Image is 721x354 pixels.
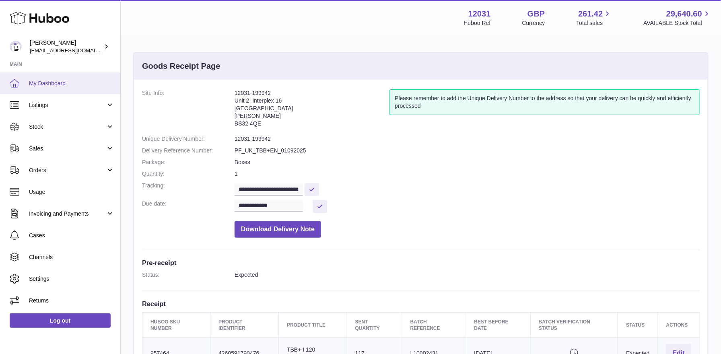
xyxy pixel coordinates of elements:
[142,147,235,154] dt: Delivery Reference Number:
[29,275,114,283] span: Settings
[30,39,102,54] div: [PERSON_NAME]
[142,89,235,131] dt: Site Info:
[142,182,235,196] dt: Tracking:
[578,8,603,19] span: 261.42
[643,8,711,27] a: 29,640.60 AVAILABLE Stock Total
[142,61,220,72] h3: Goods Receipt Page
[29,253,114,261] span: Channels
[235,221,321,238] button: Download Delivery Note
[402,312,466,338] th: Batch Reference
[643,19,711,27] span: AVAILABLE Stock Total
[29,145,106,152] span: Sales
[29,210,106,218] span: Invoicing and Payments
[464,19,491,27] div: Huboo Ref
[142,299,700,308] h3: Receipt
[389,89,700,115] div: Please remember to add the Unique Delivery Number to the address so that your delivery can be qui...
[142,200,235,213] dt: Due date:
[30,47,118,54] span: [EMAIL_ADDRESS][DOMAIN_NAME]
[235,135,700,143] dd: 12031-199942
[666,8,702,19] span: 29,640.60
[142,135,235,143] dt: Unique Delivery Number:
[29,297,114,305] span: Returns
[658,312,699,338] th: Actions
[210,312,279,338] th: Product Identifier
[468,8,491,19] strong: 12031
[29,80,114,87] span: My Dashboard
[466,312,530,338] th: Best Before Date
[347,312,402,338] th: Sent Quantity
[235,89,389,131] address: 12031-199942 Unit 2, Interplex 16 [GEOGRAPHIC_DATA] [PERSON_NAME] BS32 4QE
[235,170,700,178] dd: 1
[618,312,658,338] th: Status
[142,312,210,338] th: Huboo SKU Number
[576,19,612,27] span: Total sales
[527,8,545,19] strong: GBP
[29,123,106,131] span: Stock
[29,188,114,196] span: Usage
[29,232,114,239] span: Cases
[576,8,612,27] a: 261.42 Total sales
[235,271,700,279] dd: Expected
[279,312,347,338] th: Product title
[522,19,545,27] div: Currency
[142,158,235,166] dt: Package:
[142,258,700,267] h3: Pre-receipt
[10,313,111,328] a: Log out
[10,41,22,53] img: admin@makewellforyou.com
[142,271,235,279] dt: Status:
[235,147,700,154] dd: PF_UK_TBB+EN_01092025
[530,312,618,338] th: Batch Verification Status
[29,167,106,174] span: Orders
[235,158,700,166] dd: Boxes
[142,170,235,178] dt: Quantity:
[29,101,106,109] span: Listings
